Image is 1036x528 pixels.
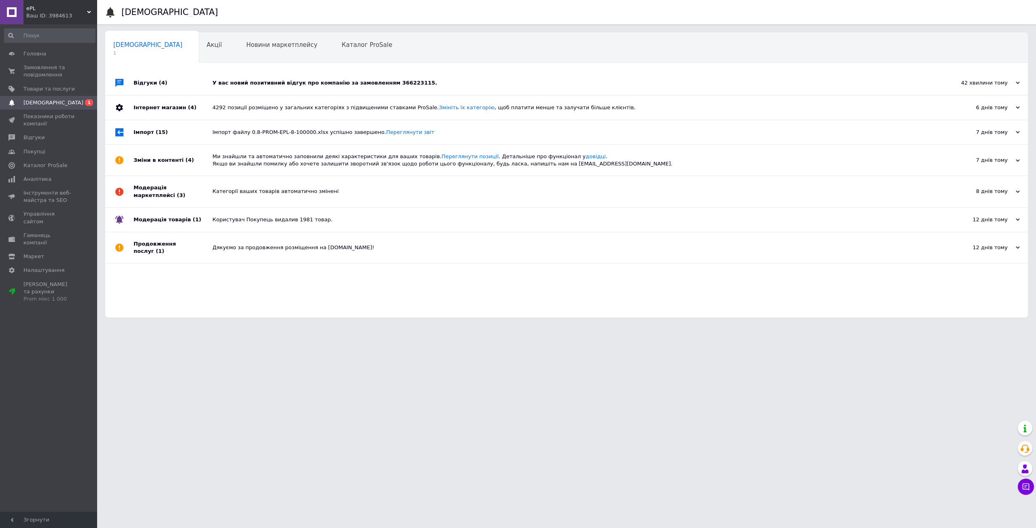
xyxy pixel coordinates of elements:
[23,267,65,274] span: Налаштування
[23,232,75,246] span: Гаманець компанії
[246,41,317,49] span: Новини маркетплейсу
[85,99,93,106] span: 1
[113,50,183,56] span: 1
[26,5,87,12] span: ePL
[23,148,45,155] span: Покупці
[212,153,939,168] div: Ми знайшли та автоматично заповнили деякі характеристики для ваших товарів. . Детальніше про функ...
[188,104,196,110] span: (4)
[212,79,939,87] div: У вас новий позитивний відгук про компанію за замовленням 366223115.
[134,120,212,144] div: Імпорт
[23,85,75,93] span: Товари та послуги
[134,95,212,120] div: Інтернет магазин
[939,188,1020,195] div: 8 днів тому
[212,104,939,111] div: 4292 позиції розміщено у загальних категоріях з підвищеними ставками ProSale. , щоб платити менше...
[1018,479,1034,495] button: Чат з покупцем
[23,64,75,78] span: Замовлення та повідомлення
[159,80,168,86] span: (4)
[23,253,44,260] span: Маркет
[156,248,164,254] span: (1)
[439,104,495,110] a: Змініть їх категорію
[212,216,939,223] div: Користувач Покупець видалив 1981 товар.
[134,176,212,207] div: Модерація маркетплейсі
[23,162,67,169] span: Каталог ProSale
[207,41,222,49] span: Акції
[23,295,75,303] div: Prom мікс 1 000
[23,176,51,183] span: Аналітика
[23,99,83,106] span: [DEMOGRAPHIC_DATA]
[134,71,212,95] div: Відгуки
[442,153,499,159] a: Переглянути позиції
[939,157,1020,164] div: 7 днів тому
[156,129,168,135] span: (15)
[23,134,45,141] span: Відгуки
[26,12,97,19] div: Ваш ID: 3984613
[4,28,96,43] input: Пошук
[939,244,1020,251] div: 12 днів тому
[23,210,75,225] span: Управління сайтом
[212,244,939,251] div: Дякуємо за продовження розміщення на [DOMAIN_NAME]!
[939,104,1020,111] div: 6 днів тому
[212,188,939,195] div: Категорії ваших товарів автоматично змінені
[23,281,75,303] span: [PERSON_NAME] та рахунки
[386,129,434,135] a: Переглянути звіт
[134,232,212,263] div: Продовження послуг
[342,41,392,49] span: Каталог ProSale
[177,192,185,198] span: (3)
[939,216,1020,223] div: 12 днів тому
[212,129,939,136] div: Імпорт файлу 0.8-PROM-EPL-8-100000.xlsx успішно завершено.
[23,189,75,204] span: Інструменти веб-майстра та SEO
[23,50,46,57] span: Головна
[134,145,212,176] div: Зміни в контенті
[193,216,201,223] span: (1)
[586,153,606,159] a: довідці
[23,113,75,127] span: Показники роботи компанії
[185,157,194,163] span: (4)
[113,41,183,49] span: [DEMOGRAPHIC_DATA]
[939,79,1020,87] div: 42 хвилини тому
[134,208,212,232] div: Модерація товарів
[121,7,218,17] h1: [DEMOGRAPHIC_DATA]
[939,129,1020,136] div: 7 днів тому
